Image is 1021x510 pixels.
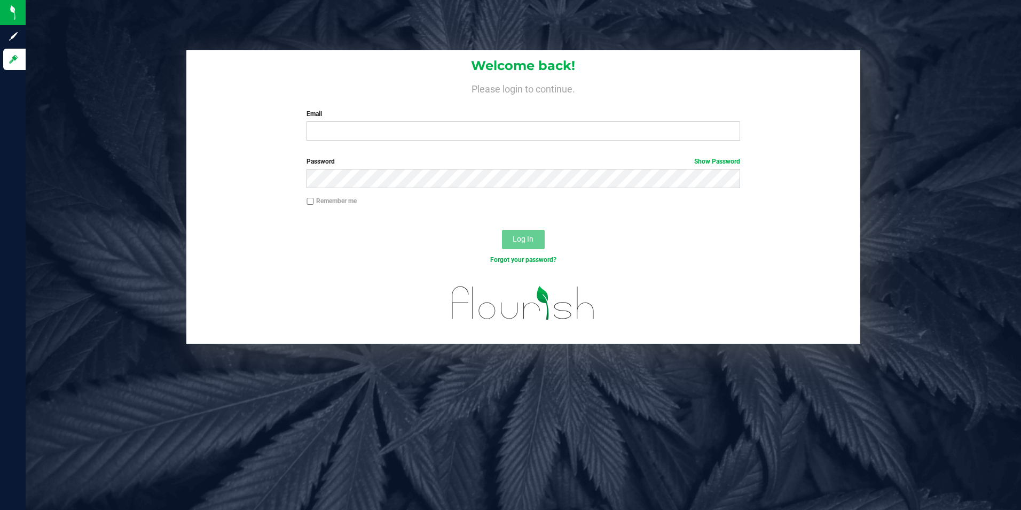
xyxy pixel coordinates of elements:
[8,31,19,42] inline-svg: Sign up
[490,256,556,264] a: Forgot your password?
[186,81,861,94] h4: Please login to continue.
[513,235,533,243] span: Log In
[8,54,19,65] inline-svg: Log in
[307,109,740,119] label: Email
[186,59,861,73] h1: Welcome back!
[307,158,335,165] span: Password
[307,198,314,205] input: Remember me
[694,158,740,165] a: Show Password
[439,276,608,330] img: flourish_logo.svg
[502,230,545,249] button: Log In
[307,196,357,206] label: Remember me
